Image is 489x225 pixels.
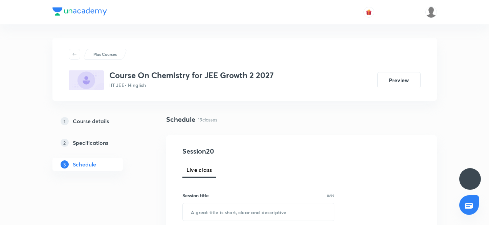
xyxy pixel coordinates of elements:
[69,70,104,90] img: D708472A-0CC1-447D-8696-3E716E9C4B4D_plus.png
[61,160,69,168] p: 3
[52,7,107,16] img: Company Logo
[425,6,437,18] img: Devendra Kumar
[61,139,69,147] p: 2
[52,7,107,17] a: Company Logo
[166,114,195,125] h4: Schedule
[327,194,334,197] p: 0/99
[73,117,109,125] h5: Course details
[93,51,117,57] p: Plus Courses
[377,72,421,88] button: Preview
[52,114,145,128] a: 1Course details
[52,136,145,150] a: 2Specifications
[182,146,306,156] h4: Session 20
[186,166,212,174] span: Live class
[73,160,96,168] h5: Schedule
[466,175,474,183] img: ttu
[363,7,374,18] button: avatar
[73,139,108,147] h5: Specifications
[61,117,69,125] p: 1
[366,9,372,15] img: avatar
[109,70,274,80] h3: Course On Chemistry for JEE Growth 2 2027
[109,82,274,89] p: IIT JEE • Hinglish
[198,116,217,123] p: 19 classes
[183,203,334,221] input: A great title is short, clear and descriptive
[182,192,209,199] h6: Session title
